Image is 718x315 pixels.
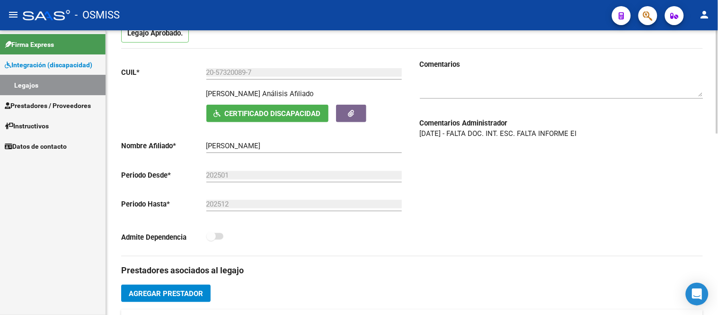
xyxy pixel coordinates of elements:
[5,39,54,50] span: Firma Express
[420,128,703,139] p: [DATE] - FALTA DOC. INT. ESC. FALTA INFORME EI
[121,264,703,277] h3: Prestadores asociados al legajo
[686,283,709,306] div: Open Intercom Messenger
[121,67,206,78] p: CUIL
[121,25,189,43] p: Legajo Aprobado.
[129,289,203,298] span: Agregar Prestador
[263,89,314,99] div: Análisis Afiliado
[121,232,206,243] p: Admite Dependencia
[206,89,261,99] p: [PERSON_NAME]
[121,285,211,302] button: Agregar Prestador
[8,9,19,20] mat-icon: menu
[75,5,120,26] span: - OSMISS
[121,141,206,151] p: Nombre Afiliado
[5,141,67,152] span: Datos de contacto
[121,170,206,180] p: Periodo Desde
[420,59,703,70] h3: Comentarios
[5,60,92,70] span: Integración (discapacidad)
[5,121,49,131] span: Instructivos
[699,9,710,20] mat-icon: person
[420,118,703,128] h3: Comentarios Administrador
[5,100,91,111] span: Prestadores / Proveedores
[206,105,328,122] button: Certificado Discapacidad
[121,199,206,209] p: Periodo Hasta
[225,109,321,118] span: Certificado Discapacidad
